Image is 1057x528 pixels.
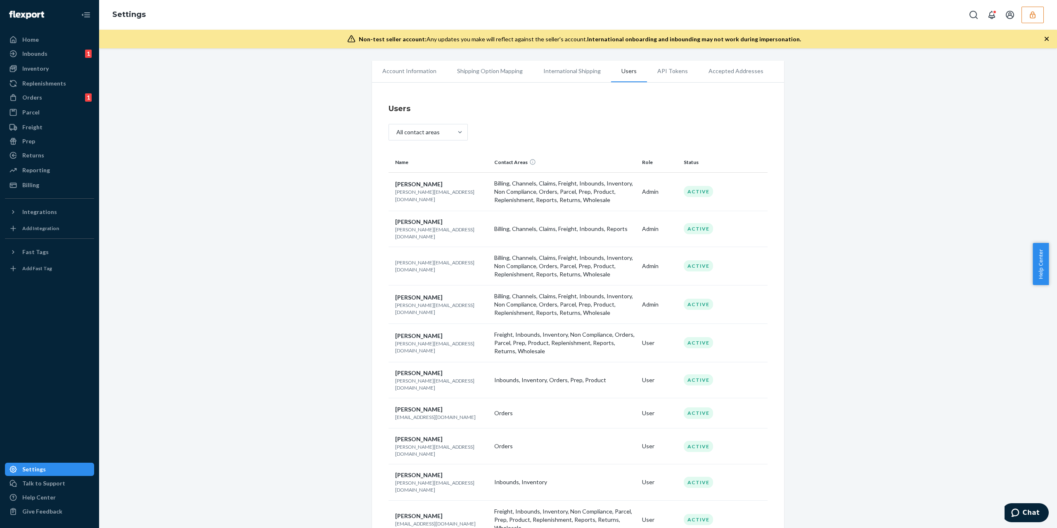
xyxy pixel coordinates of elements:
[684,223,713,234] div: Active
[639,428,680,464] td: User
[22,493,56,502] div: Help Center
[984,7,1000,23] button: Open notifications
[494,292,635,317] p: Billing, Channels, Claims, Freight, Inbounds, Inventory, Non Compliance, Orders, Parcel, Prep, Pr...
[396,128,440,136] div: All contact areas
[5,477,94,490] button: Talk to Support
[684,186,713,197] div: Active
[395,302,488,316] p: [PERSON_NAME][EMAIL_ADDRESS][DOMAIN_NAME]
[85,50,92,58] div: 1
[395,259,488,273] p: [PERSON_NAME][EMAIL_ADDRESS][DOMAIN_NAME]
[494,179,635,204] p: Billing, Channels, Claims, Freight, Inbounds, Inventory, Non Compliance, Orders, Parcel, Prep, Pr...
[1005,503,1049,524] iframe: Opens a widget where you can chat to one of our agents
[22,64,49,73] div: Inventory
[5,47,94,60] a: Inbounds1
[395,294,443,301] span: [PERSON_NAME]
[395,471,443,478] span: [PERSON_NAME]
[684,374,713,385] div: Active
[22,208,57,216] div: Integrations
[639,464,680,500] td: User
[395,226,488,240] p: [PERSON_NAME][EMAIL_ADDRESS][DOMAIN_NAME]
[22,465,46,473] div: Settings
[5,77,94,90] a: Replenishments
[533,61,611,81] li: International Shipping
[395,479,488,493] p: [PERSON_NAME][EMAIL_ADDRESS][DOMAIN_NAME]
[395,414,488,421] p: [EMAIL_ADDRESS][DOMAIN_NAME]
[22,248,49,256] div: Fast Tags
[78,7,94,23] button: Close Navigation
[1033,243,1049,285] button: Help Center
[639,323,680,362] td: User
[112,10,146,19] a: Settings
[395,443,488,457] p: [PERSON_NAME][EMAIL_ADDRESS][DOMAIN_NAME]
[22,50,47,58] div: Inbounds
[372,61,447,81] li: Account Information
[22,507,62,516] div: Give Feedback
[395,377,488,391] p: [PERSON_NAME][EMAIL_ADDRESS][DOMAIN_NAME]
[395,188,488,202] p: [PERSON_NAME][EMAIL_ADDRESS][DOMAIN_NAME]
[5,222,94,235] a: Add Integration
[684,514,713,525] div: Active
[22,265,52,272] div: Add Fast Tag
[85,93,92,102] div: 1
[395,181,443,188] span: [PERSON_NAME]
[494,254,635,278] p: Billing, Channels, Claims, Freight, Inbounds, Inventory, Non Compliance, Orders, Parcel, Prep, Pr...
[5,463,94,476] a: Settings
[5,178,94,192] a: Billing
[684,337,713,348] div: Active
[639,172,680,211] td: Admin
[5,164,94,177] a: Reporting
[22,479,65,488] div: Talk to Support
[106,3,152,27] ol: breadcrumbs
[5,121,94,134] a: Freight
[491,152,639,172] th: Contact Areas
[395,369,443,376] span: [PERSON_NAME]
[22,93,42,102] div: Orders
[639,362,680,398] td: User
[22,108,40,117] div: Parcel
[5,62,94,75] a: Inventory
[494,225,635,233] p: Billing, Channels, Claims, Freight, Inbounds, Reports
[359,35,801,43] div: Any updates you make will reflect against the seller's account.
[5,245,94,259] button: Fast Tags
[639,247,680,285] td: Admin
[5,205,94,219] button: Integrations
[5,91,94,104] a: Orders1
[639,285,680,323] td: Admin
[395,340,488,354] p: [PERSON_NAME][EMAIL_ADDRESS][DOMAIN_NAME]
[494,409,635,417] p: Orders
[22,225,59,232] div: Add Integration
[639,211,680,247] td: Admin
[494,331,635,355] p: Freight, Inbounds, Inventory, Non Compliance, Orders, Parcel, Prep, Product, Replenishment, Repor...
[494,376,635,384] p: Inbounds, Inventory, Orders, Prep, Product
[611,61,647,82] li: Users
[395,218,443,225] span: [PERSON_NAME]
[1002,7,1018,23] button: Open account menu
[684,260,713,271] div: Active
[395,435,443,442] span: [PERSON_NAME]
[494,442,635,450] p: Orders
[395,512,443,519] span: [PERSON_NAME]
[5,262,94,275] a: Add Fast Tag
[587,36,801,43] span: International onboarding and inbounding may not work during impersonation.
[5,33,94,46] a: Home
[5,135,94,148] a: Prep
[639,398,680,428] td: User
[22,137,35,145] div: Prep
[5,149,94,162] a: Returns
[359,36,427,43] span: Non-test seller account:
[5,106,94,119] a: Parcel
[395,332,443,339] span: [PERSON_NAME]
[9,11,44,19] img: Flexport logo
[389,103,768,114] h4: Users
[5,491,94,504] a: Help Center
[395,520,488,527] p: [EMAIL_ADDRESS][DOMAIN_NAME]
[684,299,713,310] div: Active
[22,151,44,159] div: Returns
[22,181,39,189] div: Billing
[22,123,43,131] div: Freight
[5,505,94,518] button: Give Feedback
[680,152,741,172] th: Status
[647,61,698,81] li: API Tokens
